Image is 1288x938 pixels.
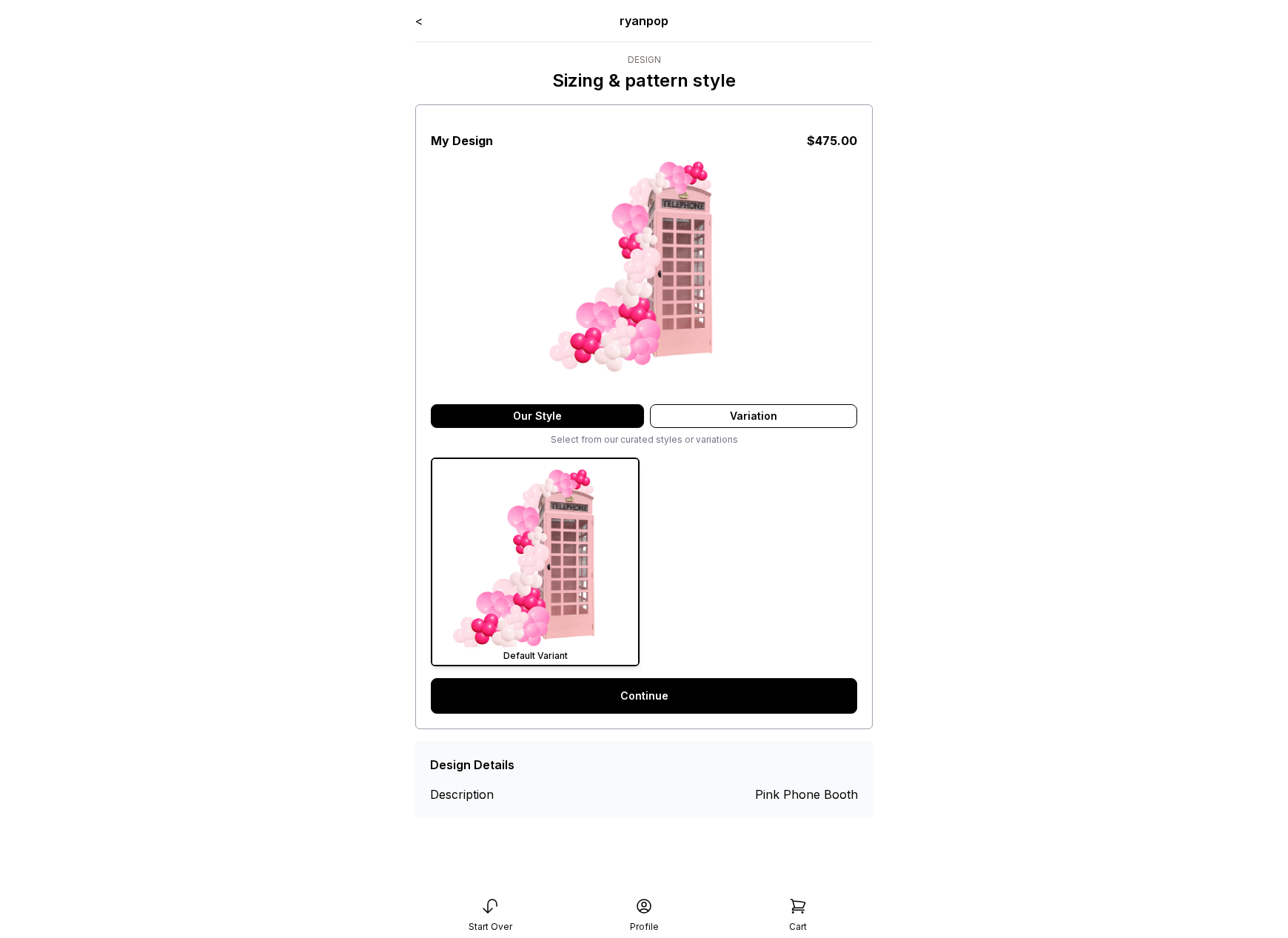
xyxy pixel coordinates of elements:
img: Default Variant [526,150,762,386]
div: Profile [630,921,659,933]
h3: My Design [431,132,493,150]
div: Design [552,54,736,66]
div: $ 475.00 [807,132,857,150]
div: Cart [789,921,807,933]
div: Variation [650,404,857,428]
div: Pink Phone Booth [755,785,858,803]
div: Default Variant [435,650,635,662]
div: ryanpop [507,12,782,30]
div: Select from our curated styles or variations [431,434,857,446]
p: Sizing & pattern style [552,69,736,93]
div: Design Details [430,756,514,774]
img: Default Variant [432,459,638,665]
div: Description [430,785,537,803]
div: Our Style [431,404,644,428]
div: Start Over [469,921,512,933]
a: Continue [431,678,857,714]
a: < [415,13,423,28]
